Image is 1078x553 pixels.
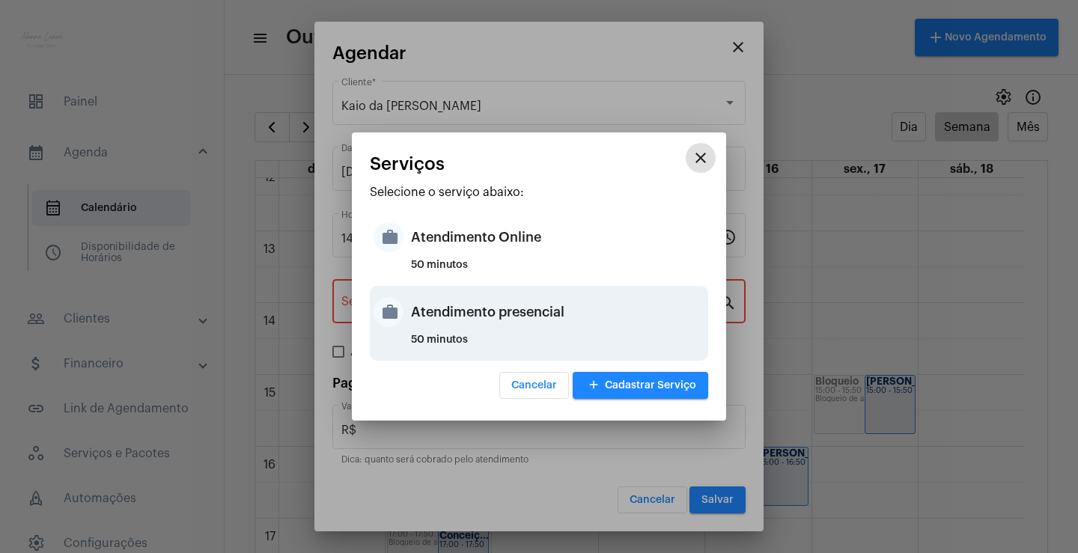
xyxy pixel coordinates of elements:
[692,149,710,167] mat-icon: close
[370,154,445,174] span: Serviços
[370,186,708,199] p: Selecione o serviço abaixo:
[411,334,704,357] div: 50 minutos
[374,222,404,252] mat-icon: work
[411,215,704,260] div: Atendimento Online
[573,372,708,399] button: Cadastrar Serviço
[585,380,696,391] span: Cadastrar Serviço
[585,376,603,396] mat-icon: add
[511,380,557,391] span: Cancelar
[499,372,569,399] button: Cancelar
[411,260,704,282] div: 50 minutos
[374,297,404,327] mat-icon: work
[411,290,704,334] div: Atendimento presencial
